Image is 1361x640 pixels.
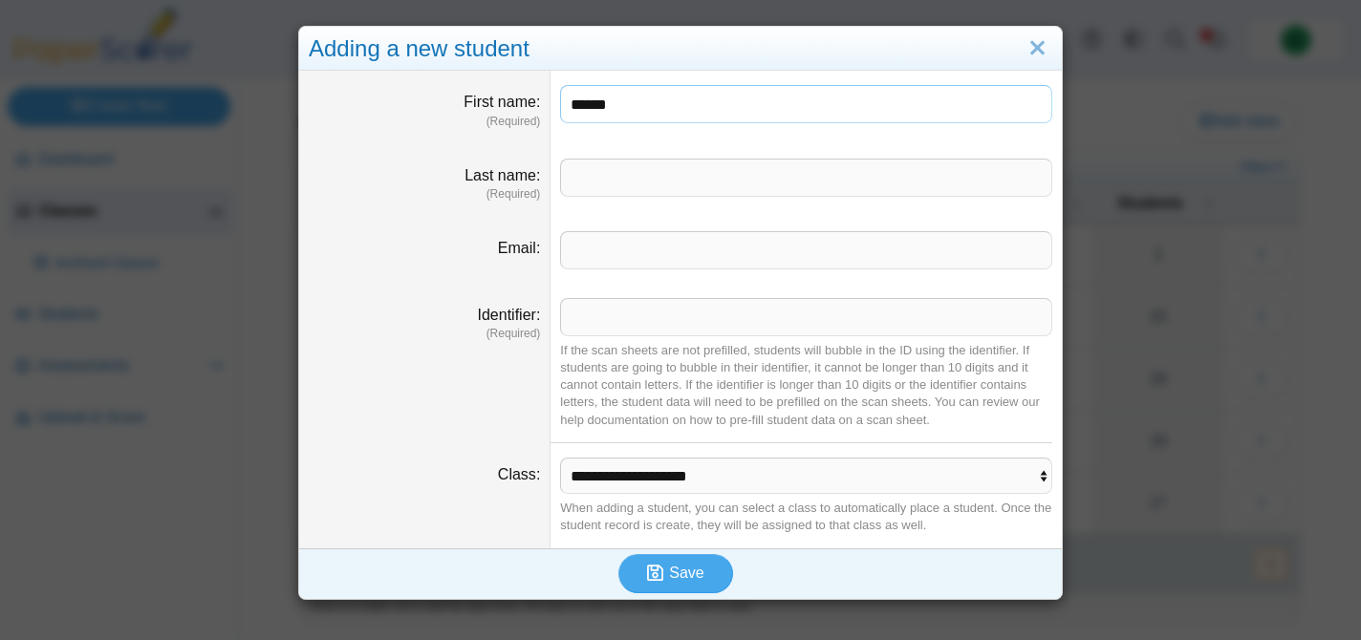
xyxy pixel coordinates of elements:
[299,27,1062,72] div: Adding a new student
[309,326,540,342] dfn: (Required)
[498,466,540,482] label: Class
[669,565,703,581] span: Save
[309,186,540,203] dfn: (Required)
[464,167,540,183] label: Last name
[464,94,540,110] label: First name
[1023,32,1052,65] a: Close
[560,500,1052,534] div: When adding a student, you can select a class to automatically place a student. Once the student ...
[560,342,1052,429] div: If the scan sheets are not prefilled, students will bubble in the ID using the identifier. If stu...
[618,554,733,592] button: Save
[309,114,540,130] dfn: (Required)
[498,240,540,256] label: Email
[478,307,541,323] label: Identifier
